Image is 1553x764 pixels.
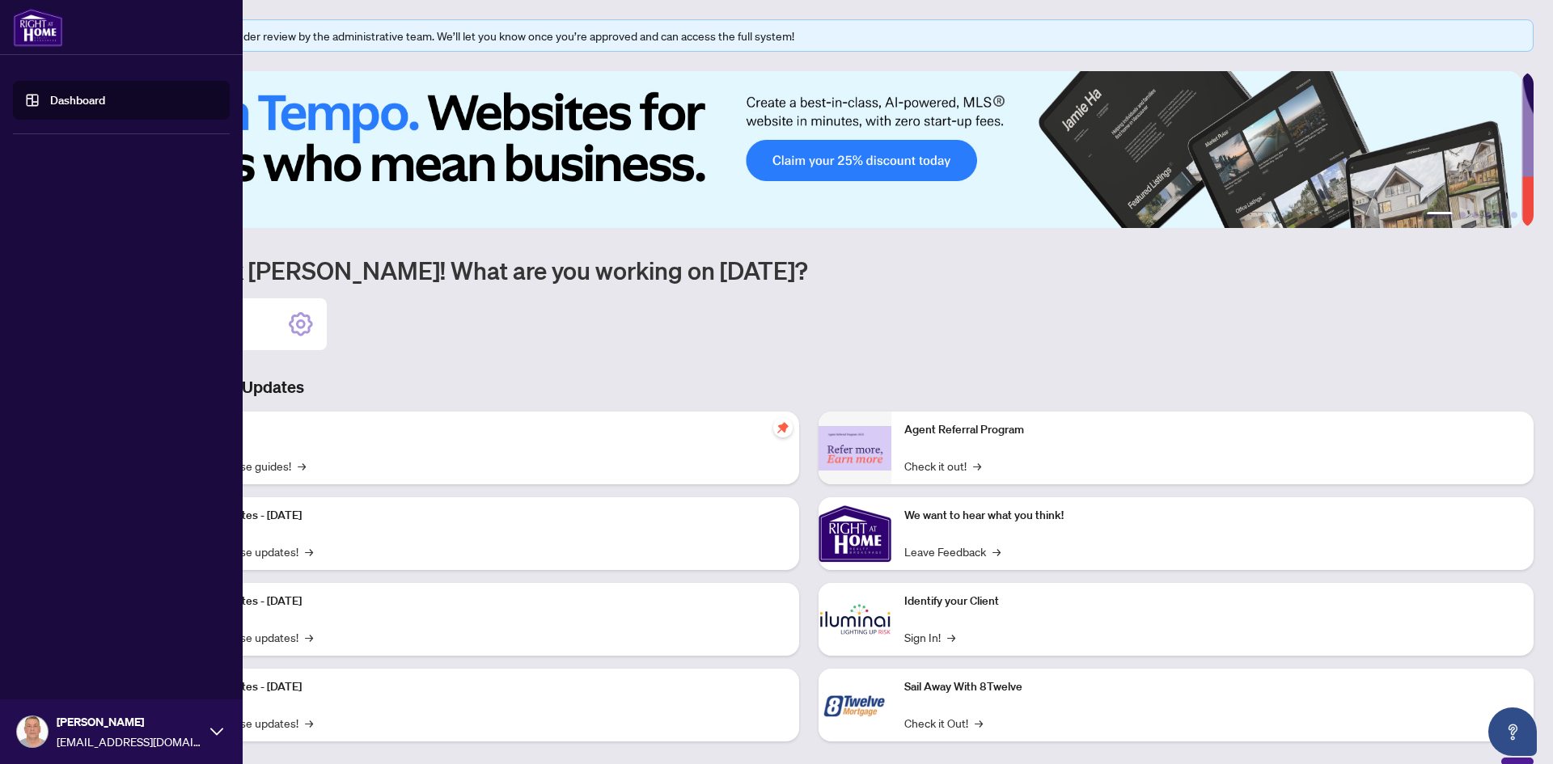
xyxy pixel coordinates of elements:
[298,457,306,475] span: →
[112,27,1523,44] div: Your profile is currently under review by the administrative team. We’ll let you know once you’re...
[1459,212,1466,218] button: 2
[170,593,786,610] p: Platform Updates - [DATE]
[170,507,786,525] p: Platform Updates - [DATE]
[305,714,313,732] span: →
[84,376,1534,399] h3: Brokerage & Industry Updates
[904,678,1521,696] p: Sail Away With 8Twelve
[904,593,1521,610] p: Identify your Client
[170,421,786,439] p: Self-Help
[84,71,1521,228] img: Slide 0
[84,255,1534,285] h1: Welcome back [PERSON_NAME]! What are you working on [DATE]?
[17,716,48,747] img: Profile Icon
[1488,707,1537,756] button: Open asap
[904,507,1521,525] p: We want to hear what you think!
[305,628,313,646] span: →
[973,457,981,475] span: →
[1427,212,1453,218] button: 1
[947,628,955,646] span: →
[819,669,891,741] img: Sail Away With 8Twelve
[819,583,891,656] img: Identify your Client
[1511,212,1517,218] button: 6
[975,714,983,732] span: →
[50,93,105,108] a: Dashboard
[1498,212,1504,218] button: 5
[904,421,1521,439] p: Agent Referral Program
[904,628,955,646] a: Sign In!→
[57,732,202,750] span: [EMAIL_ADDRESS][DOMAIN_NAME]
[773,418,793,437] span: pushpin
[904,542,1001,560] a: Leave Feedback→
[13,8,63,47] img: logo
[904,457,981,475] a: Check it out!→
[819,497,891,570] img: We want to hear what you think!
[819,426,891,471] img: Agent Referral Program
[57,713,202,731] span: [PERSON_NAME]
[305,542,313,560] span: →
[992,542,1001,560] span: →
[904,714,983,732] a: Check it Out!→
[1472,212,1479,218] button: 3
[170,678,786,696] p: Platform Updates - [DATE]
[1485,212,1492,218] button: 4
